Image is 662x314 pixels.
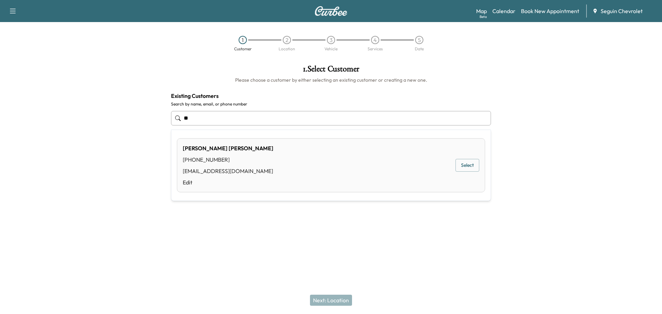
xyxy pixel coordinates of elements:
[415,47,424,51] div: Date
[368,47,383,51] div: Services
[239,36,247,44] div: 1
[455,159,479,172] button: Select
[171,92,491,100] h4: Existing Customers
[327,36,335,44] div: 3
[183,178,273,186] a: Edit
[183,155,273,164] div: [PHONE_NUMBER]
[314,6,348,16] img: Curbee Logo
[415,36,423,44] div: 5
[480,14,487,19] div: Beta
[521,7,579,15] a: Book New Appointment
[492,7,515,15] a: Calendar
[371,36,379,44] div: 4
[171,65,491,77] h1: 1 . Select Customer
[476,7,487,15] a: MapBeta
[283,36,291,44] div: 2
[171,77,491,83] h6: Please choose a customer by either selecting an existing customer or creating a new one.
[183,144,273,152] div: [PERSON_NAME] [PERSON_NAME]
[234,47,252,51] div: Customer
[183,167,273,175] div: [EMAIL_ADDRESS][DOMAIN_NAME]
[171,101,491,107] label: Search by name, email, or phone number
[279,47,295,51] div: Location
[601,7,643,15] span: Seguin Chevrolet
[324,47,338,51] div: Vehicle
